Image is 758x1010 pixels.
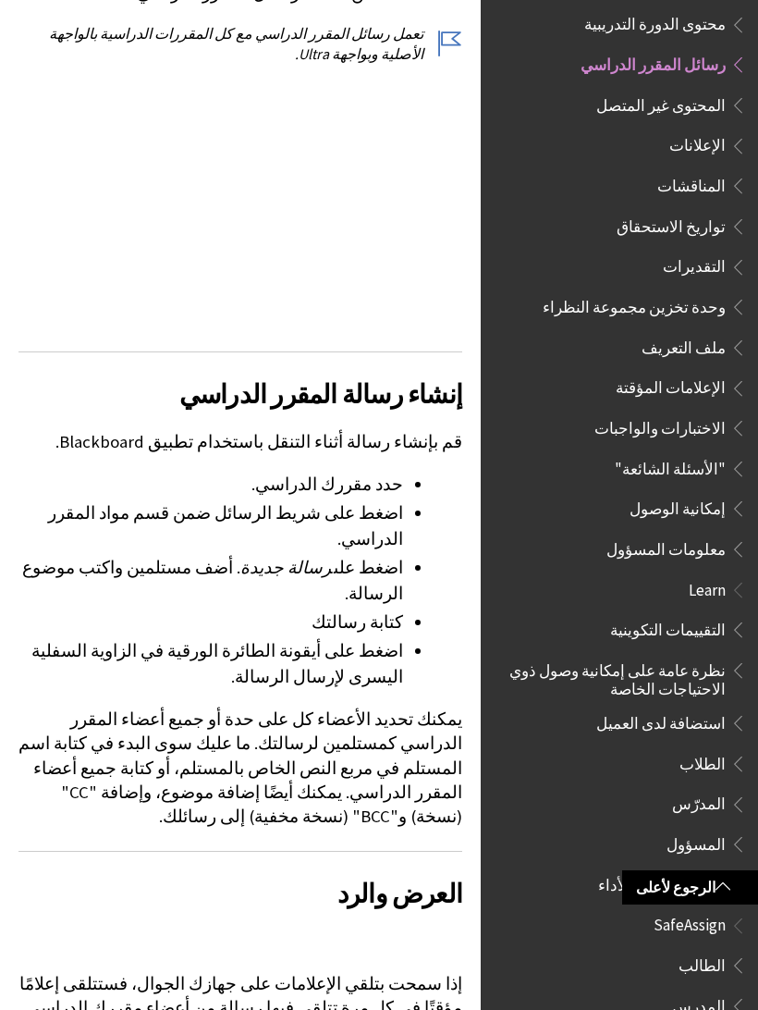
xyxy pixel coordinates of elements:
[672,789,726,814] span: المدرّس
[610,614,726,639] span: التقييمات التكوينية
[642,332,726,357] span: ملف التعريف
[679,748,726,773] span: الطلاب
[666,829,726,854] span: المسؤول
[654,910,726,935] span: SafeAssign
[240,557,332,578] span: رسالة جديدة
[503,655,726,698] span: نظرة عامة على إمكانية وصول ذوي الاحتياجات الخاصة
[669,130,726,155] span: الإعلانات
[622,870,758,905] a: الرجوع لأعلى
[596,708,726,733] span: استضافة لدى العميل
[18,638,403,690] li: اضغط على أيقونة الطائرة الورقية في الزاوية السفلية اليسرى لإرسال الرسالة.
[18,351,462,413] h2: إنشاء رسالة المقرر الدراسي
[615,453,726,478] span: "الأسئلة الشائعة"
[598,869,726,894] span: لوحة معلومات الأداء
[596,90,726,115] span: المحتوى غير المتصل
[594,413,726,437] span: الاختبارات والواجبات
[689,574,726,599] span: Learn
[617,211,726,236] span: تواريخ الاستحقاق
[18,851,462,913] h2: العرض والرد
[18,472,403,498] li: حدد مقررك الدراسي.
[581,49,726,74] span: رسائل المقرر الدراسي
[616,373,726,398] span: الإعلامات المؤقتة
[18,610,403,635] li: كتابة رسالتك
[18,23,462,65] p: تعمل رسائل المقرر الدراسي مع كل المقررات الدراسية بالواجهة الأصلية وبواجهة Ultra.
[492,574,747,901] nav: Book outline for Blackboard Learn Help
[18,500,403,552] li: اضغط على شريط الرسائل ضمن قسم مواد المقرر الدراسي.
[18,80,462,329] iframe: Course Messages in Blackboard Original
[18,430,462,454] p: قم بإنشاء رسالة أثناء التنقل باستخدام تطبيق Blackboard.
[679,950,726,975] span: الطالب
[18,555,403,607] li: اضغط على . أضف مستلمين واكتب موضوع الرسالة.
[606,534,726,559] span: معلومات المسؤول
[630,493,726,518] span: إمكانية الوصول
[18,708,462,829] p: يمكنك تحديد الأعضاء كل على حدة أو جميع أعضاء المقرر الدراسي كمستلمين لرسالتك. ما عليك سوى البدء ف...
[584,9,726,34] span: محتوى الدورة التدريبية
[663,252,726,277] span: التقديرات
[657,170,726,195] span: المناقشات
[543,291,726,316] span: وحدة تخزين مجموعة النظراء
